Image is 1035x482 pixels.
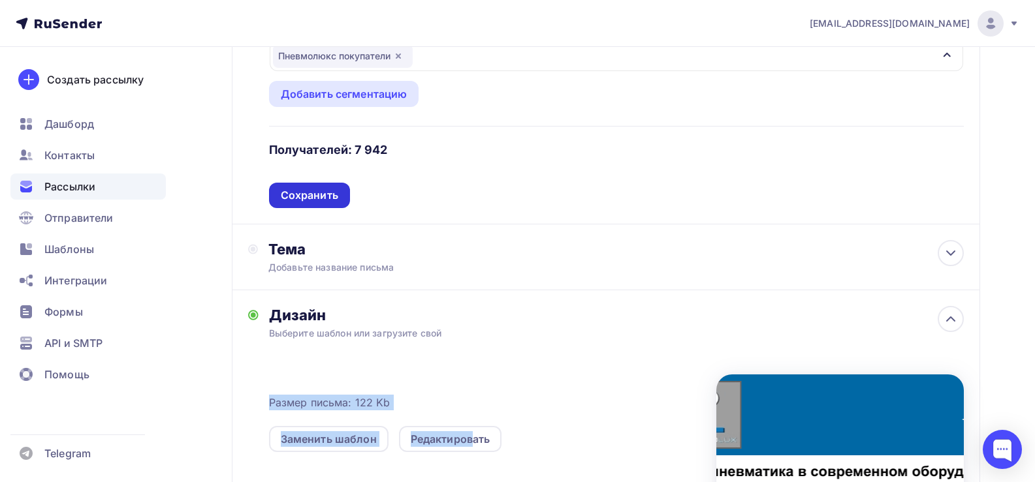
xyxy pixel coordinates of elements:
div: Добавить сегментацию [281,86,407,102]
div: Дизайн [269,306,964,324]
h4: Получателей: 7 942 [269,142,388,158]
a: Контакты [10,142,166,168]
a: Формы [10,299,166,325]
a: Шаблоны [10,236,166,262]
a: Дашборд [10,111,166,137]
div: Заменить шаблон [281,431,377,447]
a: Рассылки [10,173,166,200]
span: Формы [44,304,83,320]
span: [EMAIL_ADDRESS][DOMAIN_NAME] [810,17,970,30]
span: Интеграции [44,273,107,288]
div: Редактировать [411,431,490,447]
div: Тема [268,240,526,258]
span: Помощь [44,367,89,382]
div: Выберите шаблон или загрузите свой [269,327,895,340]
span: Дашборд [44,116,94,132]
div: Сохранить [281,188,338,203]
div: Создать рассылку [47,72,144,87]
button: Пневмолюкс покупатели [269,40,964,72]
a: [EMAIL_ADDRESS][DOMAIN_NAME] [810,10,1019,37]
span: Шаблоны [44,241,94,257]
a: Отправители [10,205,166,231]
div: Добавьте название письма [268,261,501,274]
span: API и SMTP [44,335,103,351]
span: Контакты [44,147,95,163]
span: Отправители [44,210,114,226]
span: Размер письма: 122 Kb [269,395,390,410]
div: Пневмолюкс покупатели [273,44,413,68]
span: Telegram [44,445,91,461]
span: Рассылки [44,179,95,194]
